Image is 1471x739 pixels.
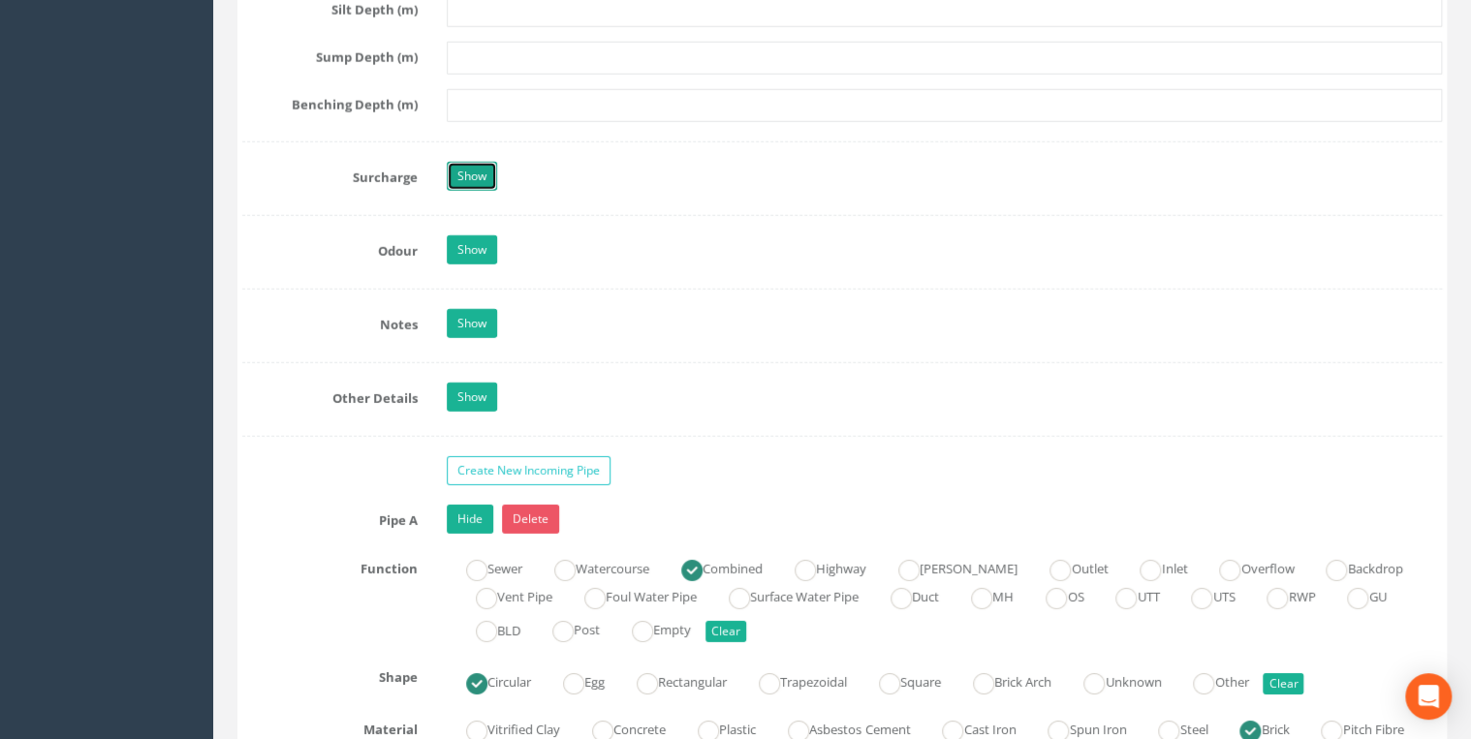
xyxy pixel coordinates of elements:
[228,662,432,687] label: Shape
[775,553,866,581] label: Highway
[739,666,847,694] label: Trapezoidal
[228,235,432,261] label: Odour
[447,235,497,264] a: Show
[228,162,432,187] label: Surcharge
[1174,666,1248,694] label: Other
[565,581,697,609] label: Foul Water Pipe
[228,714,432,739] label: Material
[879,553,1017,581] label: [PERSON_NAME]
[228,89,432,114] label: Benching Depth (m)
[456,581,552,609] label: Vent Pipe
[228,553,432,578] label: Function
[447,309,497,338] a: Show
[502,505,559,534] a: Delete
[1030,553,1108,581] label: Outlet
[617,666,727,694] label: Rectangular
[1026,581,1083,609] label: OS
[533,614,600,642] label: Post
[860,666,941,694] label: Square
[447,553,522,581] label: Sewer
[447,456,610,485] a: Create New Incoming Pipe
[535,553,649,581] label: Watercourse
[447,162,497,191] a: Show
[612,614,691,642] label: Empty
[1405,673,1452,720] div: Open Intercom Messenger
[544,666,605,694] label: Egg
[954,666,1051,694] label: Brick Arch
[709,581,859,609] label: Surface Water Pipe
[447,505,493,534] a: Hide
[1096,581,1159,609] label: UTT
[228,505,432,530] label: Pipe A
[1172,581,1235,609] label: UTS
[1263,673,1303,694] button: Clear
[952,581,1014,609] label: MH
[1247,581,1315,609] label: RWP
[1200,553,1294,581] label: Overflow
[228,42,432,67] label: Sump Depth (m)
[1064,666,1161,694] label: Unknown
[1120,553,1187,581] label: Inlet
[705,621,746,642] button: Clear
[447,666,531,694] label: Circular
[228,309,432,334] label: Notes
[662,553,763,581] label: Combined
[871,581,939,609] label: Duct
[1328,581,1386,609] label: GU
[447,383,497,412] a: Show
[228,383,432,408] label: Other Details
[1306,553,1402,581] label: Backdrop
[456,614,520,642] label: BLD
